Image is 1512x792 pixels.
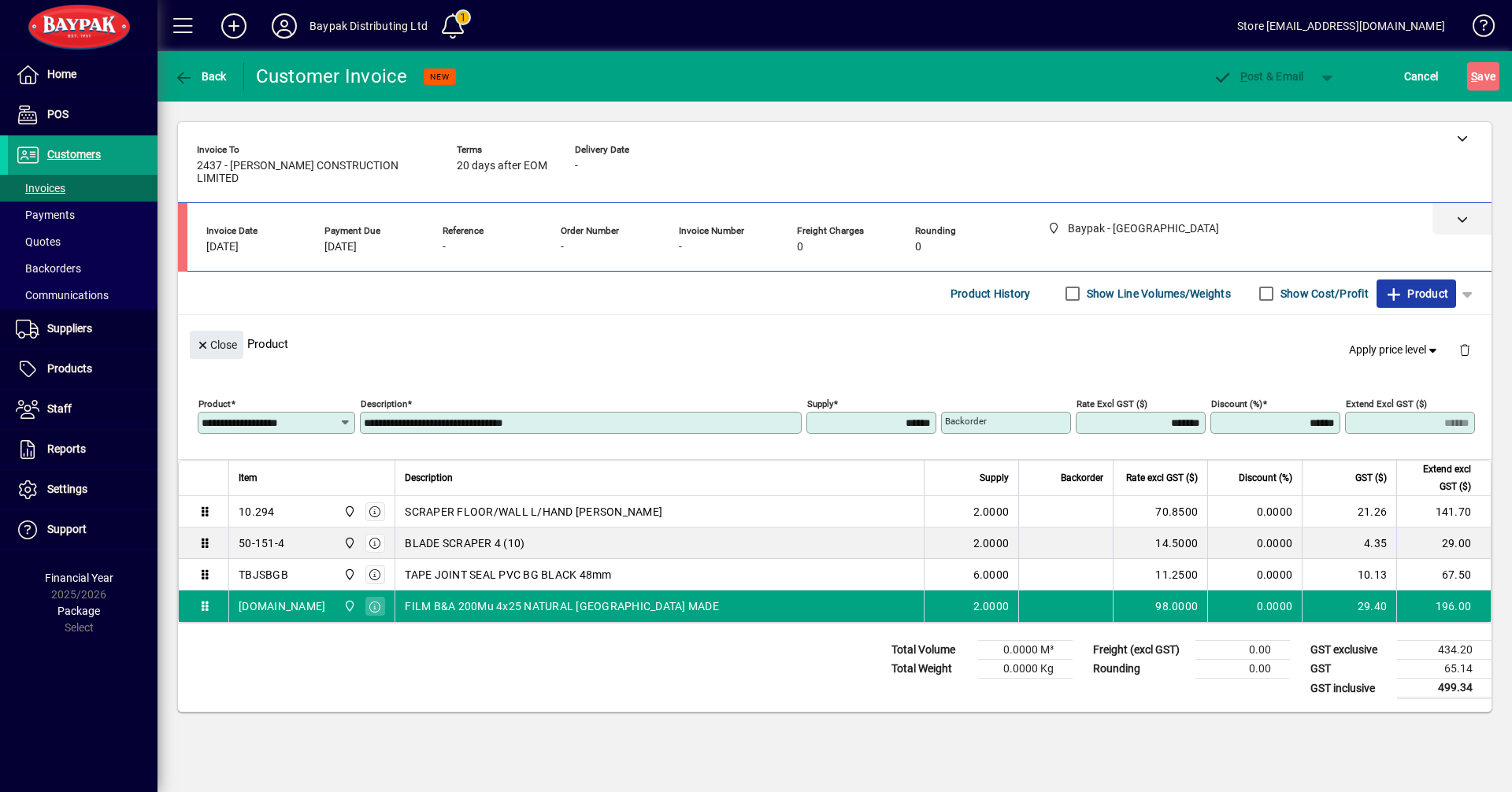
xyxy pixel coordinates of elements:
[1396,559,1491,590] td: 67.50
[47,148,101,161] span: Customers
[8,309,157,349] a: Suppliers
[8,175,157,202] a: Invoices
[443,241,446,254] span: -
[186,337,247,351] app-page-header-button: Close
[1207,527,1302,559] td: 0.0000
[405,567,611,583] span: TAPE JOINT SEAL PVC BG BLACK 48mm
[1471,70,1477,83] span: S
[1061,469,1103,487] span: Backorder
[1207,559,1302,590] td: 0.0000
[8,350,157,389] a: Products
[1400,62,1443,91] button: Cancel
[47,402,72,415] span: Staff
[16,182,65,194] span: Invoices
[1461,3,1492,54] a: Knowledge Base
[1397,641,1492,660] td: 434.20
[1471,64,1495,89] span: ave
[1377,279,1456,308] button: Product
[239,504,275,520] div: 10.294
[807,398,833,409] mat-label: Supply
[198,398,231,409] mat-label: Product
[47,483,87,495] span: Settings
[973,567,1010,583] span: 6.0000
[339,566,358,583] span: Baypak - Onekawa
[239,598,325,614] div: [DOMAIN_NAME]
[884,660,978,679] td: Total Weight
[884,641,978,660] td: Total Volume
[1303,660,1397,679] td: GST
[973,535,1010,551] span: 2.0000
[561,241,564,254] span: -
[190,331,243,359] button: Close
[978,641,1073,660] td: 0.0000 M³
[1302,559,1396,590] td: 10.13
[1123,535,1198,551] div: 14.5000
[1396,590,1491,622] td: 196.00
[47,68,76,80] span: Home
[1355,469,1387,487] span: GST ($)
[1207,590,1302,622] td: 0.0000
[47,442,86,455] span: Reports
[679,241,682,254] span: -
[1207,496,1302,527] td: 0.0000
[8,430,157,469] a: Reports
[197,160,433,185] span: 2437 - [PERSON_NAME] CONSTRUCTION LIMITED
[1404,64,1439,89] span: Cancel
[1302,590,1396,622] td: 29.40
[178,315,1492,372] div: Product
[259,12,309,40] button: Profile
[1302,496,1396,527] td: 21.26
[1211,398,1262,409] mat-label: Discount (%)
[8,282,157,309] a: Communications
[1195,641,1290,660] td: 0.00
[256,64,408,89] div: Customer Invoice
[1349,342,1440,358] span: Apply price level
[1195,660,1290,679] td: 0.00
[8,470,157,509] a: Settings
[1277,286,1369,302] label: Show Cost/Profit
[206,241,239,254] span: [DATE]
[47,523,87,535] span: Support
[1446,331,1484,368] button: Delete
[1467,62,1499,91] button: Save
[361,398,407,409] mat-label: Description
[1303,679,1397,698] td: GST inclusive
[8,510,157,550] a: Support
[1084,286,1231,302] label: Show Line Volumes/Weights
[339,535,358,552] span: Baypak - Onekawa
[239,535,284,551] div: 50-151-4
[1123,504,1198,520] div: 70.8500
[1126,469,1198,487] span: Rate excl GST ($)
[1446,342,1484,357] app-page-header-button: Delete
[1302,527,1396,559] td: 4.35
[309,13,428,39] div: Baypak Distributing Ltd
[157,62,244,91] app-page-header-button: Back
[339,503,358,520] span: Baypak - Onekawa
[16,235,61,248] span: Quotes
[457,160,547,172] span: 20 days after EOM
[1239,469,1292,487] span: Discount (%)
[1085,641,1195,660] td: Freight (excl GST)
[16,262,81,275] span: Backorders
[1303,641,1397,660] td: GST exclusive
[1396,496,1491,527] td: 141.70
[1397,660,1492,679] td: 65.14
[405,598,719,614] span: FILM B&A 200Mu 4x25 NATURAL [GEOGRAPHIC_DATA] MADE
[1396,527,1491,559] td: 29.00
[8,390,157,429] a: Staff
[8,95,157,135] a: POS
[239,567,288,583] div: TBJSBGB
[174,70,227,83] span: Back
[1123,567,1198,583] div: 11.2500
[16,289,109,302] span: Communications
[405,535,524,551] span: BLADE SCRAPER 4 (10)
[1343,336,1447,365] button: Apply price level
[170,62,231,91] button: Back
[209,12,259,40] button: Add
[1406,461,1471,495] span: Extend excl GST ($)
[944,279,1037,308] button: Product History
[47,108,69,120] span: POS
[1205,62,1312,91] button: Post & Email
[1240,70,1247,83] span: P
[797,241,803,254] span: 0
